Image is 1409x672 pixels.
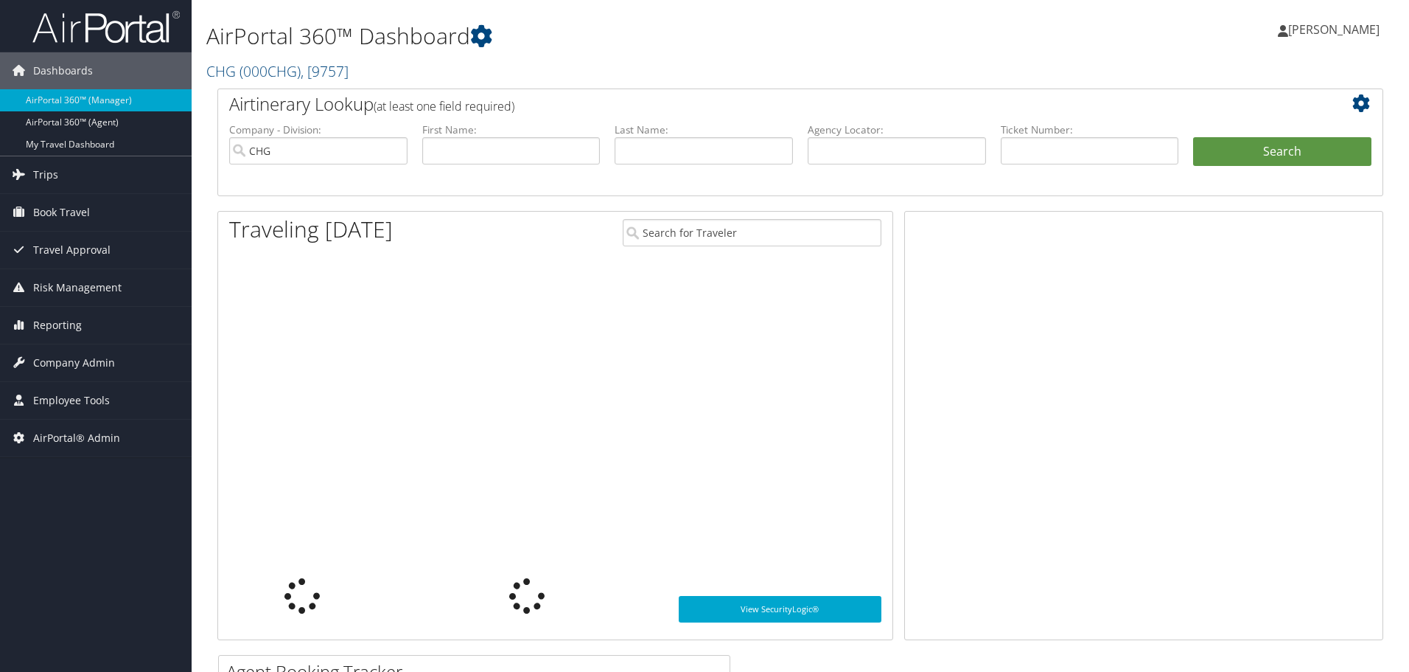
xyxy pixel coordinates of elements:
span: Company Admin [33,344,115,381]
span: [PERSON_NAME] [1288,21,1380,38]
span: Risk Management [33,269,122,306]
h2: Airtinerary Lookup [229,91,1274,117]
button: Search [1193,137,1371,167]
label: Ticket Number: [1001,122,1179,137]
span: , [ 9757 ] [301,61,349,81]
label: Last Name: [615,122,793,137]
span: Dashboards [33,52,93,89]
a: CHG [206,61,349,81]
label: Company - Division: [229,122,408,137]
a: [PERSON_NAME] [1278,7,1394,52]
label: Agency Locator: [808,122,986,137]
span: (at least one field required) [374,98,514,114]
span: Reporting [33,307,82,344]
span: Trips [33,156,58,193]
span: Travel Approval [33,232,111,269]
span: Employee Tools [33,382,110,419]
label: First Name: [422,122,601,137]
a: View SecurityLogic® [679,596,881,623]
img: airportal-logo.png [32,10,180,44]
h1: AirPortal 360™ Dashboard [206,21,999,52]
h1: Traveling [DATE] [229,214,393,245]
input: Search for Traveler [623,219,881,246]
span: Book Travel [33,194,90,231]
span: ( 000CHG ) [240,61,301,81]
span: AirPortal® Admin [33,420,120,457]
